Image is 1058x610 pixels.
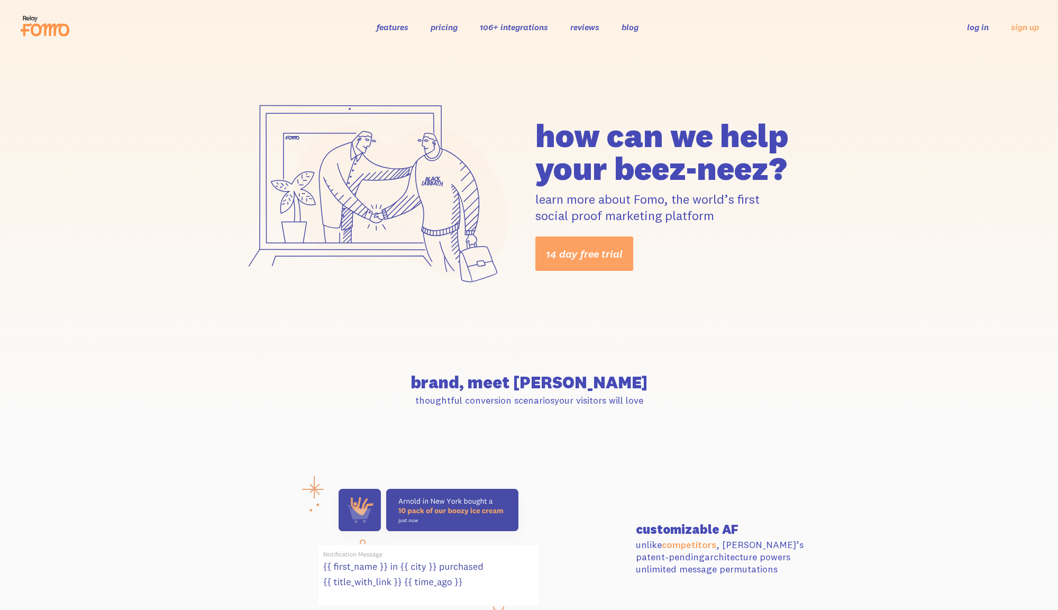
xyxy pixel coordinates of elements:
[636,523,824,535] h3: customizable AF
[636,539,824,576] p: unlike , [PERSON_NAME]’s patent-pending architecture powers unlimited message permutations
[535,119,824,185] h1: how can we help your beez-neez?
[1011,22,1039,33] a: sign up
[570,22,599,32] a: reviews
[431,22,458,32] a: pricing
[967,22,989,32] a: log in
[662,539,716,551] a: competitors
[234,374,824,391] h2: brand, meet [PERSON_NAME]
[377,22,408,32] a: features
[234,394,824,406] p: thoughtful conversion scenarios your visitors will love
[622,22,639,32] a: blog
[535,191,824,224] p: learn more about Fomo, the world’s first social proof marketing platform
[535,236,633,271] a: 14 day free trial
[480,22,548,32] a: 106+ integrations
